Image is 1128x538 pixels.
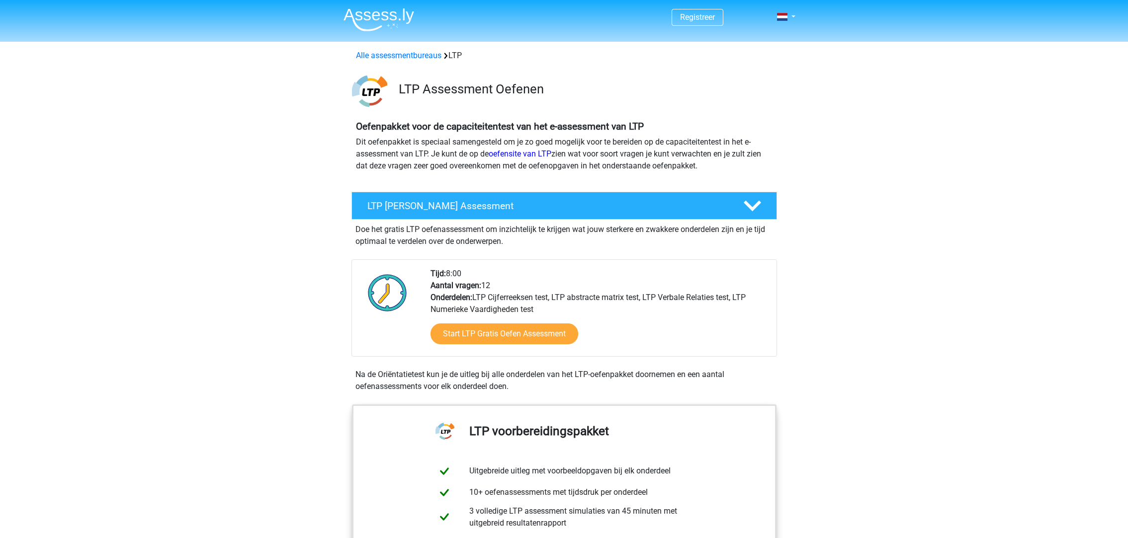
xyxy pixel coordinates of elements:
b: Oefenpakket voor de capaciteitentest van het e-assessment van LTP [356,121,644,132]
a: oefensite van LTP [489,149,551,158]
img: Klok [362,268,413,317]
p: Dit oefenpakket is speciaal samengesteld om je zo goed mogelijk voor te bereiden op de capaciteit... [356,136,773,172]
div: Na de Oriëntatietest kun je de uitleg bij alle onderdelen van het LTP-oefenpakket doornemen en ee... [351,369,777,392]
div: LTP [352,50,777,62]
div: Doe het gratis LTP oefenassessment om inzichtelijk te krijgen wat jouw sterkere en zwakkere onder... [351,220,777,247]
img: ltp.png [352,74,387,109]
img: Assessly [344,8,414,31]
a: LTP [PERSON_NAME] Assessment [347,192,781,220]
a: Alle assessmentbureaus [356,51,441,60]
div: 8:00 12 LTP Cijferreeksen test, LTP abstracte matrix test, LTP Verbale Relaties test, LTP Numerie... [423,268,776,356]
b: Tijd: [431,269,446,278]
h3: LTP Assessment Oefenen [399,81,769,97]
a: Start LTP Gratis Oefen Assessment [431,323,578,344]
a: Registreer [680,12,715,22]
b: Aantal vragen: [431,281,481,290]
b: Onderdelen: [431,293,472,302]
h4: LTP [PERSON_NAME] Assessment [367,200,727,212]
